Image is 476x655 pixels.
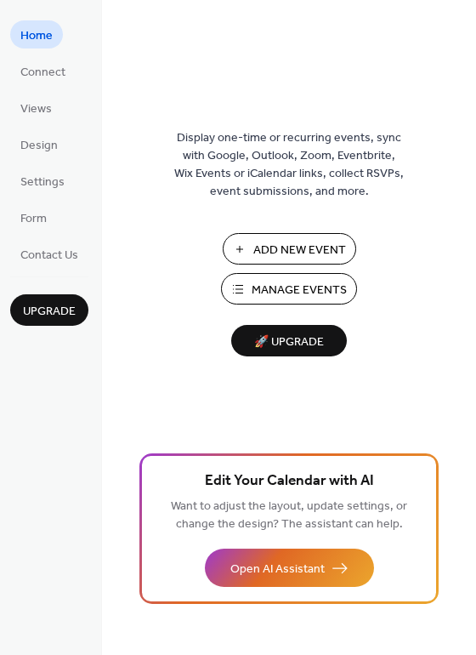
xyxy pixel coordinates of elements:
[10,130,68,158] a: Design
[20,174,65,191] span: Settings
[231,325,347,356] button: 🚀 Upgrade
[20,137,58,155] span: Design
[10,94,62,122] a: Views
[23,303,76,321] span: Upgrade
[171,495,407,536] span: Want to adjust the layout, update settings, or change the design? The assistant can help.
[221,273,357,305] button: Manage Events
[10,20,63,48] a: Home
[20,247,78,265] span: Contact Us
[241,331,337,354] span: 🚀 Upgrade
[205,549,374,587] button: Open AI Assistant
[20,100,52,118] span: Views
[10,294,88,326] button: Upgrade
[20,27,53,45] span: Home
[174,129,404,201] span: Display one-time or recurring events, sync with Google, Outlook, Zoom, Eventbrite, Wix Events or ...
[10,167,75,195] a: Settings
[10,57,76,85] a: Connect
[223,233,356,265] button: Add New Event
[205,470,374,493] span: Edit Your Calendar with AI
[230,561,325,578] span: Open AI Assistant
[253,242,346,259] span: Add New Event
[20,64,65,82] span: Connect
[10,240,88,268] a: Contact Us
[252,282,347,299] span: Manage Events
[10,203,57,231] a: Form
[20,210,47,228] span: Form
